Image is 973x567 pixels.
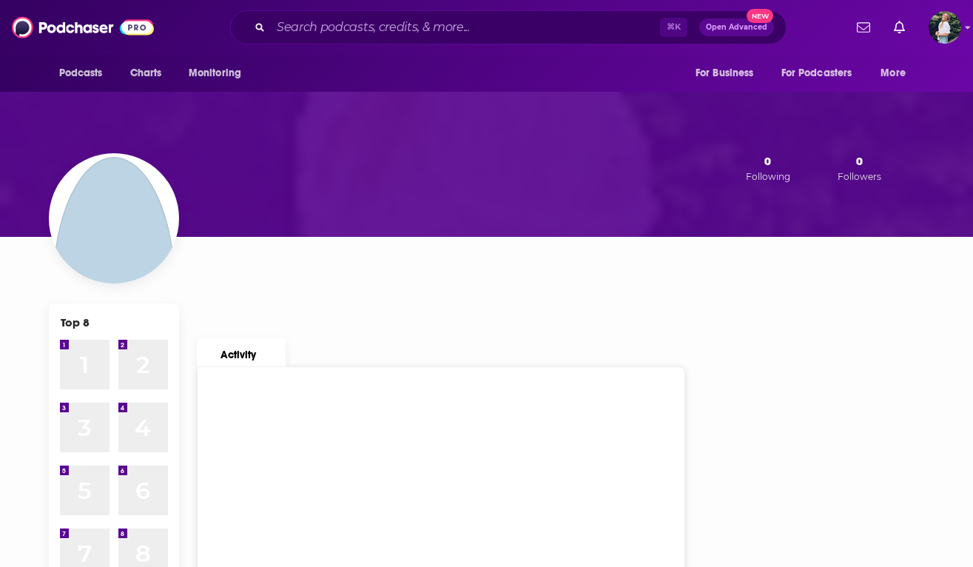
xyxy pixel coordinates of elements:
span: 0 [856,154,863,168]
span: Followers [838,171,881,182]
span: Logged in as ginny24232 [929,11,961,44]
a: Show notifications dropdown [851,15,876,40]
button: 0Following [741,153,795,183]
button: open menu [49,59,122,87]
span: Following [746,171,790,182]
img: User Profile [929,11,961,44]
button: 0Followers [833,153,886,183]
span: 0 [764,154,771,168]
span: ⌘ K [660,18,687,37]
button: open menu [178,59,260,87]
span: Charts [130,63,162,84]
span: Podcasts [59,63,103,84]
button: open menu [685,59,772,87]
button: Open AdvancedNew [699,19,774,36]
span: Monitoring [189,63,241,84]
button: open menu [870,59,924,87]
button: open menu [772,59,874,87]
span: New [747,9,773,23]
button: Show profile menu [929,11,961,44]
div: Top 8 [61,315,90,329]
a: ginny24232 [53,157,175,417]
span: Open Advanced [706,24,767,31]
span: For Podcasters [781,63,852,84]
div: Search podcasts, credits, & more... [230,10,787,44]
img: Podchaser - Follow, Share and Rate Podcasts [12,13,154,41]
a: Show notifications dropdown [888,15,911,40]
span: More [881,63,906,84]
a: Activity [197,338,286,366]
input: Search podcasts, credits, & more... [271,16,660,39]
a: Charts [121,59,171,87]
span: For Business [696,63,754,84]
